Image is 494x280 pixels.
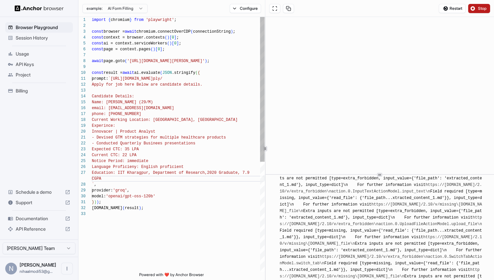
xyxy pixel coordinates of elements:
[153,47,155,52] span: )
[78,111,86,117] div: 17
[158,47,160,52] span: 0
[16,24,70,31] span: Browser Playground
[5,187,73,197] div: Schedule a demo
[125,29,137,34] span: await
[78,70,86,76] div: 10
[15,5,64,11] img: Anchor Logo
[96,200,99,205] span: )
[207,59,209,63] span: ;
[280,202,482,213] a: https://[DOMAIN_NAME]/2.10/v/missing\[DOMAIN_NAME]_file\n
[78,129,86,135] div: 20
[104,35,165,40] span: context = browser.contexts
[134,71,160,75] span: ai.evaluate
[92,171,207,175] span: Education: IIT Kharagpur, Department of Research,
[94,182,96,187] span: ,
[5,213,73,224] div: Documentation
[92,94,134,99] span: Candidate Details:
[478,6,487,11] span: Stop
[233,29,235,34] span: ;
[92,159,148,163] span: Notice Period: immediate
[172,35,174,40] span: 0
[205,59,207,63] span: )
[123,71,134,75] span: await
[139,206,141,210] span: )
[141,206,143,210] span: ;
[146,18,174,22] span: 'playwright'
[16,35,70,41] span: Session History
[78,58,86,64] div: 8
[198,71,200,75] span: {
[78,76,86,82] div: 11
[92,35,104,40] span: const
[78,182,86,188] div: 28
[174,35,176,40] span: ]
[439,4,466,13] button: Restart
[104,41,167,46] span: ai = context.serviceWorkers
[78,164,86,170] div: 26
[104,71,123,75] span: result =
[104,47,151,52] span: page = context.pages
[280,255,482,266] a: https://[DOMAIN_NAME]/2.10/v/extra_forbidden\naction.0.SwitchTabActionModel.switch_tab\n
[92,200,94,205] span: }
[190,29,193,34] span: (
[92,76,108,81] span: prompt:
[78,193,86,199] div: 30
[170,41,172,46] span: )
[283,4,294,13] button: Copy session ID
[5,197,73,208] div: Support
[92,41,104,46] span: const
[16,226,62,232] span: API Reference
[92,141,195,146] span: - Conducted Quarterly Businees presentations
[92,153,137,157] span: Current CTC: 22 LPA
[174,18,176,22] span: ;
[468,4,490,13] button: Stop
[155,47,157,52] span: [
[123,206,125,210] span: (
[78,123,86,129] div: 19
[176,35,179,40] span: ;
[5,49,73,59] div: Usage
[78,146,86,152] div: 23
[78,46,86,52] div: 6
[269,4,280,13] button: Open in full screen
[5,22,73,33] div: Browser Playground
[78,170,86,176] div: 27
[179,41,181,46] span: ;
[78,88,86,93] div: 13
[5,224,73,234] div: API Reference
[92,112,141,116] span: phone: [PHONE_NUMBER]
[176,41,179,46] span: ]
[125,59,127,63] span: (
[92,182,94,187] span: `
[78,82,86,88] div: 12
[209,135,226,140] span: roducts
[78,35,86,41] div: 4
[20,262,56,268] span: Nihaal Modi
[20,269,53,274] span: nihaalmodi53@gmail.com
[5,59,73,70] div: API Keys
[92,135,209,140] span: - Devised GTM strategies for multiple healthcare p
[134,18,144,22] span: from
[113,188,127,193] span: 'groq'
[111,18,130,22] span: chromium
[450,6,462,11] span: Restart
[125,206,139,210] span: result
[78,41,86,46] div: 5
[207,171,250,175] span: 2020 Graduate, 7.9
[127,188,129,193] span: ,
[5,33,73,43] div: Session History
[99,200,101,205] span: ;
[195,71,198,75] span: (
[16,61,70,68] span: API Keys
[16,215,62,222] span: Documentation
[5,86,73,96] div: Billing
[139,272,204,280] span: Powered with ❤️ by Anchor Browser
[162,71,172,75] span: JSON
[129,18,132,22] span: }
[92,194,106,199] span: model:
[78,199,86,205] div: 31
[104,59,125,63] span: page.goto
[94,200,96,205] span: )
[92,118,238,122] span: Current Working Location: [GEOGRAPHIC_DATA], [GEOGRAPHIC_DATA]
[170,35,172,40] span: [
